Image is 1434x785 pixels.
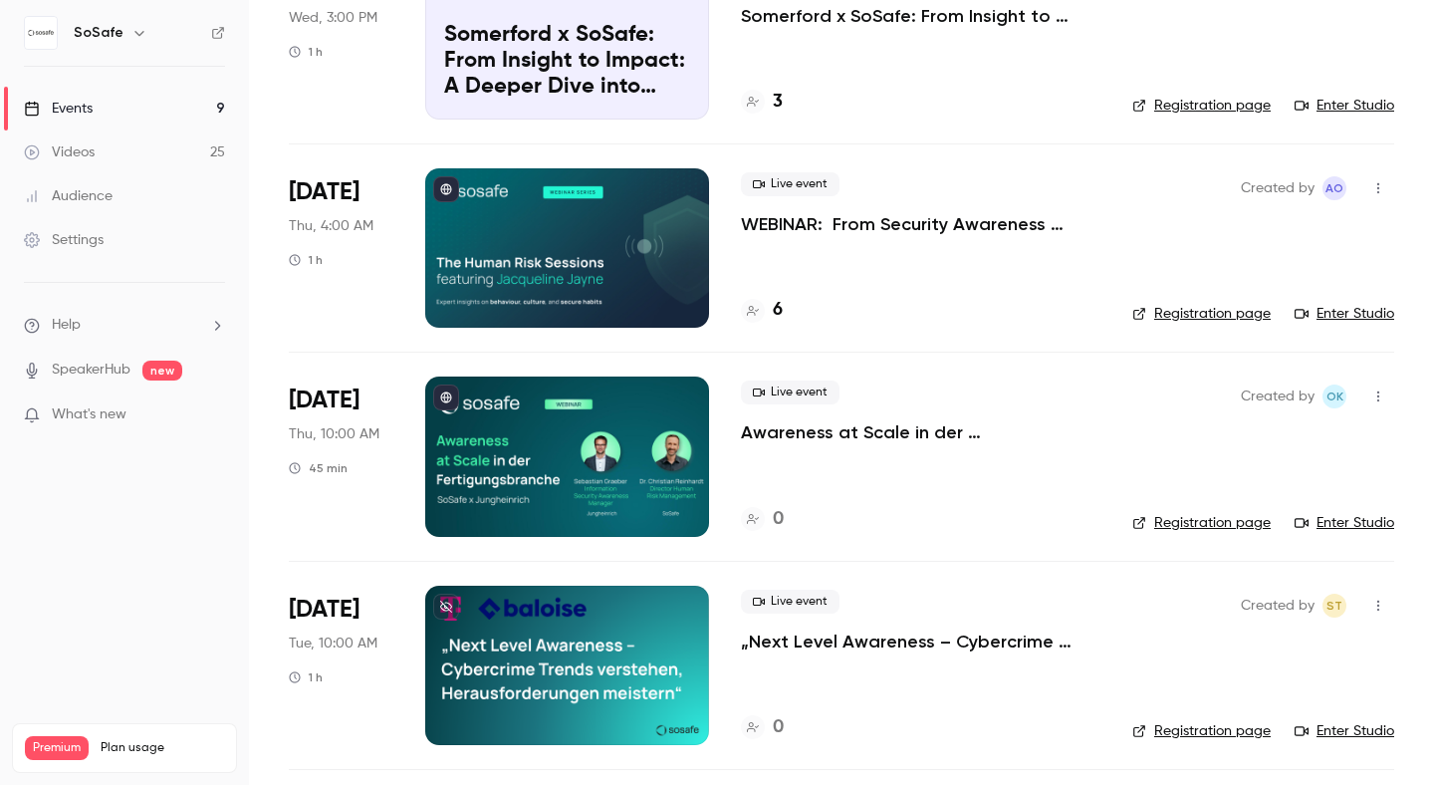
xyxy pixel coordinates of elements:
div: Settings [24,230,104,250]
a: Somerford x SoSafe: From Insight to Impact: A Deeper Dive into Behavioral Science in Cybersecurity [741,4,1100,28]
a: Enter Studio [1295,96,1394,116]
a: Enter Studio [1295,513,1394,533]
a: Registration page [1132,304,1271,324]
div: Audience [24,186,113,206]
a: WEBINAR: From Security Awareness Training to Human Risk Management [741,212,1100,236]
div: Sep 4 Thu, 12:00 PM (Australia/Sydney) [289,168,393,328]
li: help-dropdown-opener [24,315,225,336]
a: Registration page [1132,513,1271,533]
span: Olga Krukova [1322,385,1346,408]
a: Registration page [1132,96,1271,116]
a: SpeakerHub [52,360,130,381]
span: Stefanie Theil [1322,594,1346,618]
div: Sep 9 Tue, 10:00 AM (Europe/Berlin) [289,586,393,745]
a: 0 [741,506,784,533]
div: 1 h [289,44,323,60]
h4: 6 [773,297,783,324]
span: new [142,361,182,381]
span: Wed, 3:00 PM [289,8,377,28]
span: Plan usage [101,740,224,756]
span: [DATE] [289,385,359,416]
img: SoSafe [25,17,57,49]
span: Created by [1241,176,1314,200]
div: Sep 4 Thu, 10:00 AM (Europe/Berlin) [289,377,393,536]
span: [DATE] [289,176,359,208]
span: ST [1326,594,1342,618]
span: Live event [741,172,839,196]
span: Created by [1241,385,1314,408]
span: OK [1326,385,1343,408]
span: Alba Oni [1322,176,1346,200]
span: Thu, 10:00 AM [289,424,379,444]
h4: 0 [773,714,784,741]
div: 1 h [289,252,323,268]
span: [DATE] [289,594,359,626]
a: Enter Studio [1295,304,1394,324]
div: 1 h [289,669,323,685]
a: „Next Level Awareness – Cybercrime Trends verstehen, Herausforderungen meistern“ Telekom Schweiz ... [741,630,1100,654]
a: Registration page [1132,721,1271,741]
a: Enter Studio [1295,721,1394,741]
span: Created by [1241,594,1314,618]
span: AO [1325,176,1343,200]
iframe: Noticeable Trigger [201,406,225,424]
a: 3 [741,89,783,116]
h4: 3 [773,89,783,116]
span: Thu, 4:00 AM [289,216,373,236]
a: Awareness at Scale in der Fertigungsbranche [741,420,1100,444]
a: 6 [741,297,783,324]
h4: 0 [773,506,784,533]
span: Live event [741,590,839,614]
span: Tue, 10:00 AM [289,634,377,654]
span: Live event [741,381,839,404]
div: 45 min [289,460,348,476]
div: Videos [24,142,95,162]
span: What's new [52,404,126,425]
span: Premium [25,736,89,760]
h6: SoSafe [74,23,123,43]
p: Somerford x SoSafe: From Insight to Impact: A Deeper Dive into Behavioral Science in Cybersecurity [444,23,690,100]
div: Events [24,99,93,119]
a: 0 [741,714,784,741]
span: Help [52,315,81,336]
